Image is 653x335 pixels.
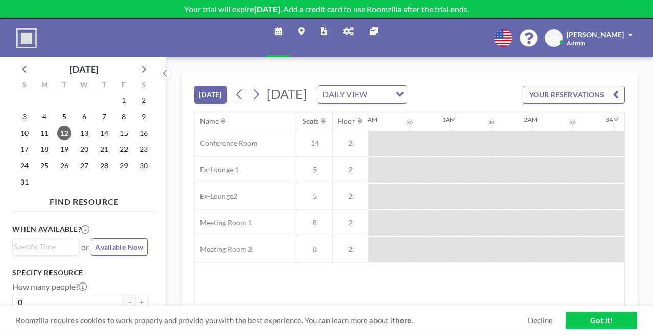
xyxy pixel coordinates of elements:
[114,79,134,92] div: F
[94,79,114,92] div: T
[14,241,73,252] input: Search for option
[117,110,131,124] span: Friday, August 8, 2025
[395,316,413,325] a: here.
[137,126,151,140] span: Saturday, August 16, 2025
[267,86,307,101] span: [DATE]
[81,242,89,252] span: or
[97,142,111,157] span: Thursday, August 21, 2025
[548,34,560,43] span: ZM
[370,88,390,101] input: Search for option
[57,159,71,173] span: Tuesday, August 26, 2025
[528,316,553,325] a: Decline
[570,119,576,126] div: 30
[117,126,131,140] span: Friday, August 15, 2025
[37,110,52,124] span: Monday, August 4, 2025
[117,159,131,173] span: Friday, August 29, 2025
[97,110,111,124] span: Thursday, August 7, 2025
[77,126,91,140] span: Wednesday, August 13, 2025
[195,245,252,254] span: Meeting Room 2
[134,79,154,92] div: S
[297,165,332,174] span: 5
[318,86,407,103] div: Search for option
[333,139,368,148] span: 2
[97,126,111,140] span: Thursday, August 14, 2025
[200,117,219,126] div: Name
[442,116,456,123] div: 1AM
[16,28,37,48] img: organization-logo
[91,238,148,256] button: Available Now
[297,245,332,254] span: 8
[567,30,624,39] span: [PERSON_NAME]
[12,281,87,292] label: How many people?
[333,192,368,201] span: 2
[70,62,98,76] div: [DATE]
[57,142,71,157] span: Tuesday, August 19, 2025
[136,294,148,311] button: +
[77,142,91,157] span: Wednesday, August 20, 2025
[17,110,32,124] span: Sunday, August 3, 2025
[137,110,151,124] span: Saturday, August 9, 2025
[303,117,319,126] div: Seats
[17,126,32,140] span: Sunday, August 10, 2025
[254,4,280,14] b: [DATE]
[17,159,32,173] span: Sunday, August 24, 2025
[606,116,619,123] div: 3AM
[338,117,355,126] div: Floor
[407,119,413,126] div: 30
[488,119,494,126] div: 30
[74,79,94,92] div: W
[333,218,368,227] span: 2
[137,93,151,108] span: Saturday, August 2, 2025
[333,165,368,174] span: 2
[95,243,143,251] span: Available Now
[524,116,537,123] div: 2AM
[297,192,332,201] span: 5
[566,312,637,329] a: Got it!
[77,110,91,124] span: Wednesday, August 6, 2025
[13,239,79,254] div: Search for option
[333,245,368,254] span: 2
[16,316,528,325] span: Roomzilla requires cookies to work properly and provide you with the best experience. You can lea...
[195,139,258,148] span: Conference Room
[361,116,378,123] div: 12AM
[117,142,131,157] span: Friday, August 22, 2025
[297,139,332,148] span: 14
[137,159,151,173] span: Saturday, August 30, 2025
[57,110,71,124] span: Tuesday, August 5, 2025
[12,193,156,207] h4: FIND RESOURCE
[194,86,227,104] button: [DATE]
[15,79,35,92] div: S
[567,39,585,47] span: Admin
[12,268,148,277] h3: Specify resource
[17,175,32,189] span: Sunday, August 31, 2025
[195,165,239,174] span: Ex-Lounge 1
[297,218,332,227] span: 8
[57,126,71,140] span: Tuesday, August 12, 2025
[123,294,136,311] button: -
[77,159,91,173] span: Wednesday, August 27, 2025
[37,159,52,173] span: Monday, August 25, 2025
[137,142,151,157] span: Saturday, August 23, 2025
[97,159,111,173] span: Thursday, August 28, 2025
[320,88,369,101] span: DAILY VIEW
[17,142,32,157] span: Sunday, August 17, 2025
[195,218,252,227] span: Meeting Room 1
[37,142,52,157] span: Monday, August 18, 2025
[117,93,131,108] span: Friday, August 1, 2025
[37,126,52,140] span: Monday, August 11, 2025
[35,79,55,92] div: M
[55,79,74,92] div: T
[195,192,237,201] span: Ex-Lounge2
[523,86,625,104] button: YOUR RESERVATIONS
